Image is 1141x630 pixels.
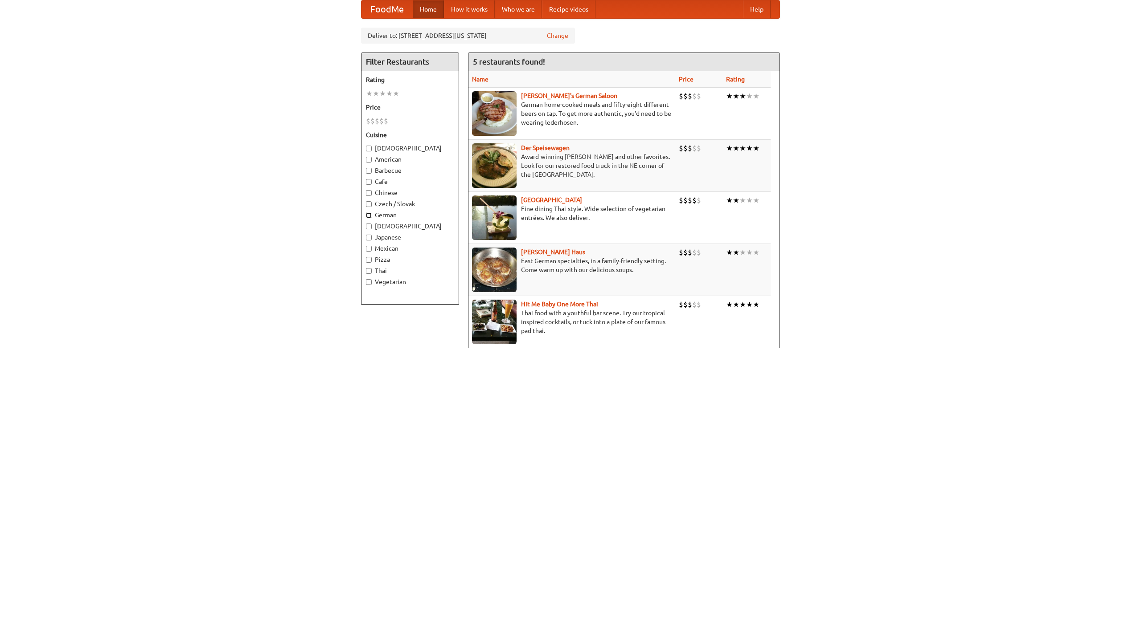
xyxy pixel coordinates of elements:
p: Award-winning [PERSON_NAME] and other favorites. Look for our restored food truck in the NE corne... [472,152,672,179]
li: $ [679,195,683,205]
li: ★ [386,89,393,98]
li: $ [688,91,692,101]
label: Pizza [366,255,454,264]
p: Fine dining Thai-style. Wide selection of vegetarian entrées. We also deliver. [472,204,672,222]
img: speisewagen.jpg [472,143,517,188]
a: [GEOGRAPHIC_DATA] [521,196,582,203]
label: Cafe [366,177,454,186]
h5: Price [366,103,454,112]
li: ★ [733,143,739,153]
li: $ [692,248,697,257]
h4: Filter Restaurants [361,53,459,71]
a: Change [547,31,568,40]
li: ★ [379,89,386,98]
li: $ [697,143,701,153]
li: ★ [739,143,746,153]
li: ★ [726,195,733,205]
label: Czech / Slovak [366,199,454,208]
a: [PERSON_NAME] Haus [521,248,585,256]
h5: Rating [366,75,454,84]
input: American [366,157,372,163]
li: $ [697,248,701,257]
a: Rating [726,76,745,83]
a: Der Speisewagen [521,144,570,151]
input: Thai [366,268,372,274]
a: Help [743,0,771,18]
label: [DEMOGRAPHIC_DATA] [366,144,454,153]
li: ★ [739,248,746,257]
p: Thai food with a youthful bar scene. Try our tropical inspired cocktails, or tuck into a plate of... [472,309,672,335]
a: Price [679,76,694,83]
a: Hit Me Baby One More Thai [521,301,598,308]
li: ★ [726,248,733,257]
img: babythai.jpg [472,300,517,344]
li: ★ [746,143,753,153]
li: ★ [746,195,753,205]
li: $ [384,116,388,126]
img: kohlhaus.jpg [472,248,517,292]
a: Name [472,76,488,83]
li: $ [688,143,692,153]
label: Japanese [366,233,454,242]
input: Mexican [366,246,372,252]
h5: Cuisine [366,130,454,139]
li: ★ [726,143,733,153]
li: $ [370,116,375,126]
li: ★ [733,195,739,205]
li: ★ [733,248,739,257]
input: Pizza [366,257,372,263]
label: Chinese [366,188,454,197]
li: $ [688,248,692,257]
li: $ [679,91,683,101]
li: $ [679,248,683,257]
div: Deliver to: [STREET_ADDRESS][US_STATE] [361,28,575,44]
li: ★ [753,143,759,153]
input: Japanese [366,235,372,240]
li: ★ [739,195,746,205]
li: ★ [726,91,733,101]
label: Mexican [366,244,454,253]
li: ★ [753,300,759,309]
li: ★ [366,89,373,98]
li: $ [688,300,692,309]
li: ★ [753,91,759,101]
label: American [366,155,454,164]
li: ★ [739,300,746,309]
input: Chinese [366,190,372,196]
li: ★ [726,300,733,309]
li: $ [679,300,683,309]
li: $ [692,91,697,101]
li: $ [692,300,697,309]
li: $ [683,300,688,309]
li: ★ [733,91,739,101]
input: [DEMOGRAPHIC_DATA] [366,146,372,151]
img: esthers.jpg [472,91,517,136]
li: $ [379,116,384,126]
li: $ [697,91,701,101]
label: Barbecue [366,166,454,175]
li: ★ [746,248,753,257]
li: $ [683,195,688,205]
a: [PERSON_NAME]'s German Saloon [521,92,617,99]
li: $ [375,116,379,126]
li: $ [366,116,370,126]
li: ★ [739,91,746,101]
label: [DEMOGRAPHIC_DATA] [366,222,454,231]
li: $ [683,248,688,257]
li: ★ [746,91,753,101]
li: $ [688,195,692,205]
li: $ [692,143,697,153]
a: FoodMe [361,0,413,18]
li: $ [679,143,683,153]
img: satay.jpg [472,195,517,240]
li: ★ [753,195,759,205]
li: $ [683,143,688,153]
li: $ [692,195,697,205]
li: ★ [393,89,399,98]
a: Home [413,0,444,18]
label: Thai [366,266,454,275]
